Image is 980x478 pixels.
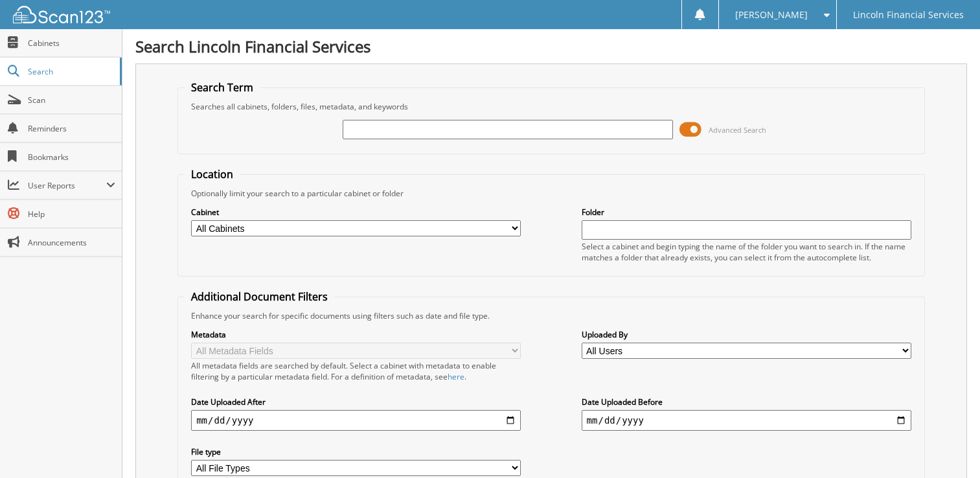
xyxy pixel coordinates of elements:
[185,167,240,181] legend: Location
[28,209,115,220] span: Help
[28,123,115,134] span: Reminders
[191,446,521,457] label: File type
[185,188,918,199] div: Optionally limit your search to a particular cabinet or folder
[582,207,911,218] label: Folder
[28,66,113,77] span: Search
[185,290,334,304] legend: Additional Document Filters
[28,38,115,49] span: Cabinets
[185,101,918,112] div: Searches all cabinets, folders, files, metadata, and keywords
[582,241,911,263] div: Select a cabinet and begin typing the name of the folder you want to search in. If the name match...
[28,95,115,106] span: Scan
[448,371,464,382] a: here
[185,80,260,95] legend: Search Term
[709,125,766,135] span: Advanced Search
[191,360,521,382] div: All metadata fields are searched by default. Select a cabinet with metadata to enable filtering b...
[853,11,964,19] span: Lincoln Financial Services
[191,207,521,218] label: Cabinet
[735,11,808,19] span: [PERSON_NAME]
[28,180,106,191] span: User Reports
[191,329,521,340] label: Metadata
[582,410,911,431] input: end
[185,310,918,321] div: Enhance your search for specific documents using filters such as date and file type.
[191,396,521,407] label: Date Uploaded After
[582,329,911,340] label: Uploaded By
[582,396,911,407] label: Date Uploaded Before
[13,6,110,23] img: scan123-logo-white.svg
[191,410,521,431] input: start
[135,36,967,57] h1: Search Lincoln Financial Services
[915,416,980,478] iframe: Chat Widget
[28,152,115,163] span: Bookmarks
[28,237,115,248] span: Announcements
